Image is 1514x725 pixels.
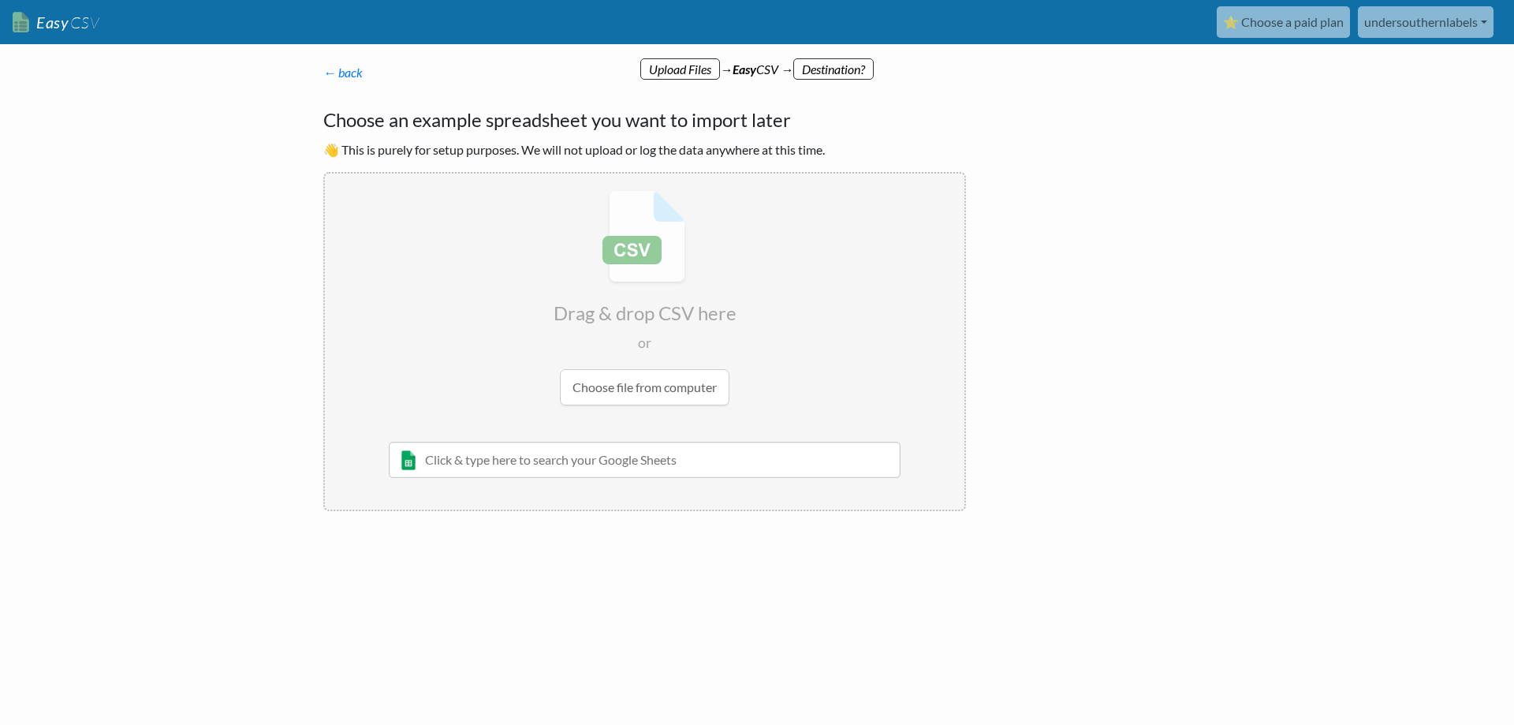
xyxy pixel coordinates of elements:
span: CSV [69,13,99,32]
a: ⭐ Choose a paid plan [1217,6,1350,38]
input: Click & type here to search your Google Sheets [389,442,901,478]
a: EasyCSV [13,6,99,39]
a: undersouthernlabels [1358,6,1493,38]
p: 👋 This is purely for setup purposes. We will not upload or log the data anywhere at this time. [323,140,966,159]
a: ← back [323,65,363,80]
h4: Choose an example spreadsheet you want to import later [323,106,966,134]
div: → CSV → [308,44,1206,79]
